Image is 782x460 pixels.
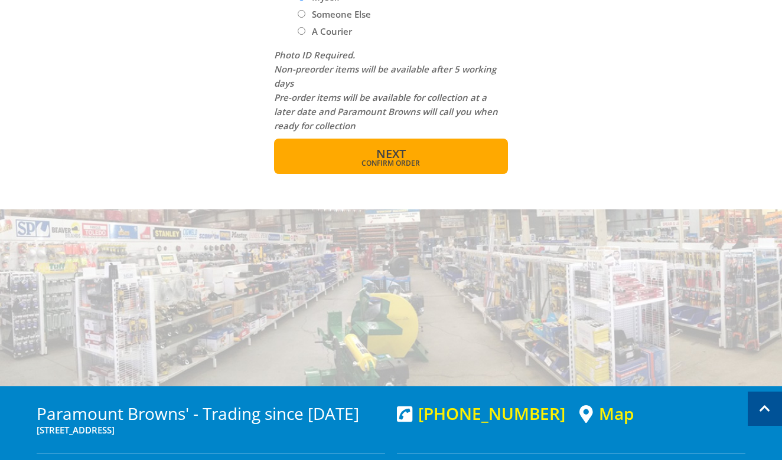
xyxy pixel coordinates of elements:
span: Confirm order [299,160,483,167]
a: View a map of Gepps Cross location [579,404,634,423]
span: Next [376,146,406,162]
label: A Courier [308,21,356,41]
div: [PHONE_NUMBER] [397,404,565,423]
label: Someone Else [308,4,375,24]
input: Please select who will pick up the order. [298,27,305,35]
em: Photo ID Required. Non-preorder items will be available after 5 working days Pre-order items will... [274,49,498,132]
button: Next Confirm order [274,139,509,174]
p: [STREET_ADDRESS] [37,423,385,437]
h3: Paramount Browns' - Trading since [DATE] [37,404,385,423]
input: Please select who will pick up the order. [298,10,305,18]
